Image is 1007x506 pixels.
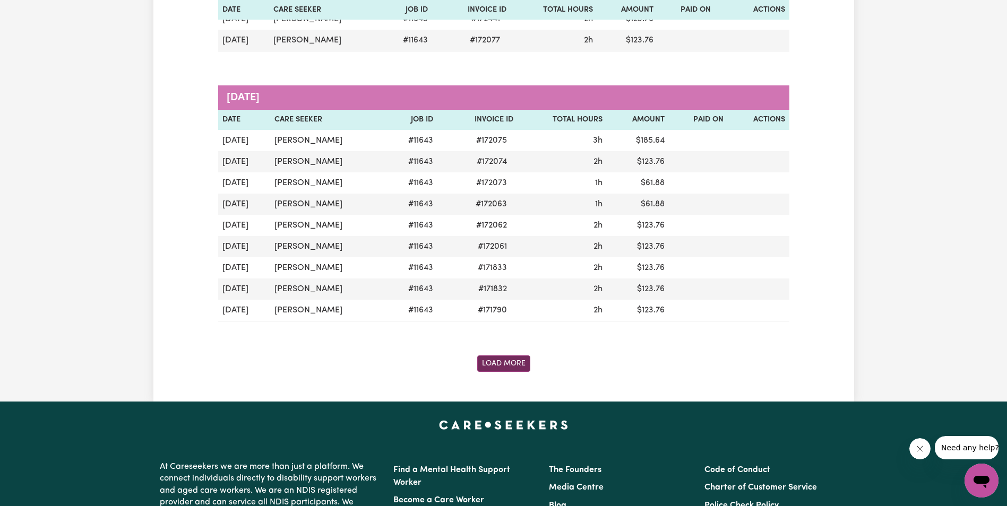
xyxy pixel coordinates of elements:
td: [PERSON_NAME] [270,257,386,278]
td: [DATE] [218,130,271,151]
a: Careseekers home page [439,421,568,429]
td: $ 123.76 [607,236,669,257]
td: [PERSON_NAME] [270,172,386,194]
td: # 11643 [387,194,438,215]
td: $ 123.76 [607,278,669,300]
iframe: Message from company [935,436,999,459]
th: Date [218,110,271,130]
th: Total Hours [518,110,606,130]
td: [DATE] [218,236,271,257]
td: [PERSON_NAME] [270,300,386,321]
td: # 11643 [387,278,438,300]
td: [DATE] [218,172,271,194]
td: $ 61.88 [607,172,669,194]
span: # 172073 [470,177,513,189]
span: # 172077 [463,34,506,47]
span: 2 hours [584,36,593,45]
iframe: Close message [909,438,931,459]
span: Need any help? [6,7,64,16]
td: [DATE] [218,194,271,215]
td: [PERSON_NAME] [270,215,386,236]
td: [PERSON_NAME] [270,194,386,215]
td: [DATE] [218,257,271,278]
td: # 11643 [387,257,438,278]
span: 2 hours [593,242,603,251]
th: Actions [728,110,789,130]
span: # 172062 [470,219,513,232]
td: $ 185.64 [607,130,669,151]
span: 2 hours [593,264,603,272]
span: 1 hour [595,179,603,187]
td: # 11643 [387,236,438,257]
a: Code of Conduct [704,466,770,474]
td: $ 123.76 [607,151,669,172]
th: Care Seeker [270,110,386,130]
iframe: Button to launch messaging window [965,464,999,498]
td: [DATE] [218,151,271,172]
td: [PERSON_NAME] [270,130,386,151]
td: [PERSON_NAME] [270,278,386,300]
td: $ 123.76 [597,30,658,51]
td: # 11643 [387,215,438,236]
a: Media Centre [549,483,604,492]
td: [DATE] [218,300,271,321]
td: $ 61.88 [607,194,669,215]
th: Amount [607,110,669,130]
td: [PERSON_NAME] [269,30,382,51]
span: # 172074 [470,155,513,168]
td: # 11643 [387,300,438,321]
td: [DATE] [218,30,269,51]
td: [DATE] [218,278,271,300]
span: # 172061 [471,240,513,253]
td: # 11643 [387,130,438,151]
span: 2 hours [593,221,603,230]
th: Invoice ID [437,110,518,130]
a: Find a Mental Health Support Worker [393,466,510,487]
td: [DATE] [218,215,271,236]
td: $ 123.76 [607,215,669,236]
a: Charter of Customer Service [704,483,817,492]
span: 3 hours [593,136,603,145]
td: # 11643 [387,151,438,172]
span: # 172063 [469,198,513,211]
span: 2 hours [593,158,603,166]
a: The Founders [549,466,601,474]
th: Paid On [669,110,728,130]
span: # 171833 [471,261,513,274]
td: $ 123.76 [607,257,669,278]
td: $ 123.76 [607,300,669,321]
td: [PERSON_NAME] [270,151,386,172]
span: # 171790 [471,304,513,317]
span: 1 hour [595,200,603,208]
th: Job ID [387,110,438,130]
button: Fetch older invoices [477,355,530,372]
span: # 171832 [472,283,513,295]
td: [PERSON_NAME] [270,236,386,257]
span: 2 hours [593,306,603,315]
span: 2 hours [593,285,603,293]
caption: [DATE] [218,85,789,110]
td: # 11643 [387,172,438,194]
span: # 172075 [470,134,513,147]
td: # 11643 [382,30,432,51]
a: Become a Care Worker [393,496,484,504]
